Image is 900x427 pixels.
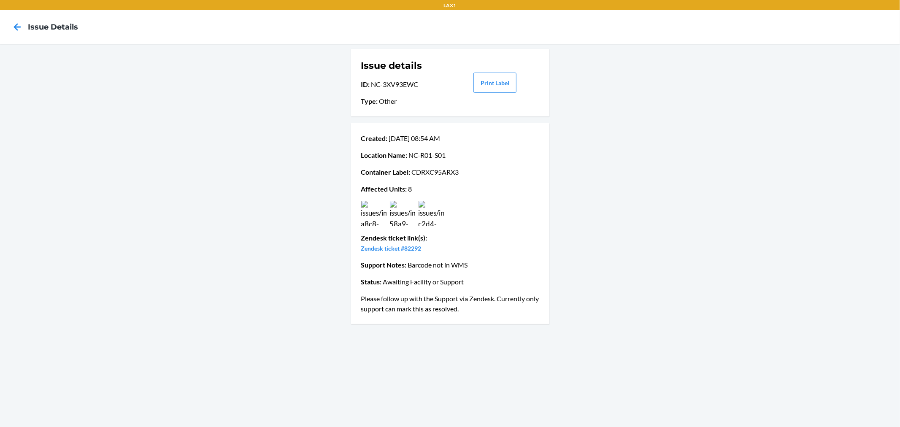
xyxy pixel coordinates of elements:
[361,234,427,242] span: Zendesk ticket link(s) :
[361,278,382,286] span: Status :
[361,79,449,89] p: NC-3XV93EWC
[444,2,457,9] p: LAX1
[361,133,539,143] p: [DATE] 08:54 AM
[361,184,539,194] p: 8
[473,73,516,93] button: Print Label
[390,201,415,226] img: issues/images/e3fe2ef4-58a9-45ad-bdec-beaff9abacdf.jpg
[361,277,539,287] p: Awaiting Facility or Support
[361,260,539,270] p: Barcode not in WMS
[361,201,386,226] img: issues/images/62fb5f4b-a8c8-4f59-95a6-969b456f721a.jpg
[361,185,407,193] span: Affected Units :
[361,167,539,177] p: CDRXC95ARX3
[361,150,539,160] p: NC-R01-S01
[361,59,449,73] h1: Issue details
[361,151,408,159] span: Location Name :
[361,261,407,269] span: Support Notes :
[361,294,539,314] p: Please follow up with the Support via Zendesk. Currently only support can mark this as resolved.
[361,168,411,176] span: Container Label :
[361,96,449,106] p: Other
[28,22,78,32] h4: Issue details
[419,201,444,226] img: issues/images/2d52a8f9-c2d4-41ff-91be-d41cbc171708.jpg
[361,245,422,252] a: Zendesk ticket #82292
[361,97,378,105] span: Type :
[361,134,388,142] span: Created :
[361,80,370,88] span: ID :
